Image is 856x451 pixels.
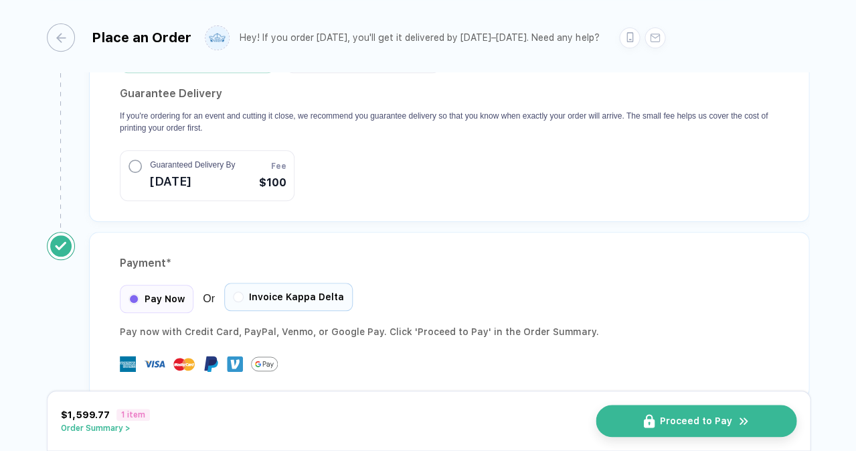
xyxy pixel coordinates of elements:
[92,29,191,46] div: Place an Order
[224,283,353,311] div: Invoice Kappa Delta
[150,159,235,171] span: Guaranteed Delivery By
[120,110,778,134] p: If you're ordering for an event and cutting it close, we recommend you guarantee delivery so that...
[120,285,353,313] div: Or
[120,356,136,372] img: express
[173,353,195,375] img: master-card
[144,353,165,375] img: visa
[643,414,655,428] img: icon
[120,83,778,105] h2: Guarantee Delivery
[120,253,778,274] div: Payment
[251,350,278,377] img: GPay
[120,150,294,201] button: Guaranteed Delivery By[DATE]Fee$100
[145,294,185,304] span: Pay Now
[116,409,150,421] span: 1 item
[120,285,193,313] div: Pay Now
[596,405,796,437] button: iconProceed to Payicon
[249,292,344,302] span: Invoice Kappa Delta
[258,175,286,191] span: $100
[150,171,235,192] span: [DATE]
[738,415,750,428] img: icon
[61,424,150,433] button: Order Summary >
[660,415,732,426] span: Proceed to Pay
[120,324,778,340] div: Pay now with Credit Card, PayPal , Venmo , or Google Pay. Click 'Proceed to Pay' in the Order Sum...
[203,356,219,372] img: Paypal
[240,32,599,44] div: Hey! If you order [DATE], you'll get it delivered by [DATE]–[DATE]. Need any help?
[227,356,243,372] img: Venmo
[270,160,286,172] span: Fee
[61,409,110,420] span: $1,599.77
[205,26,229,50] img: user profile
